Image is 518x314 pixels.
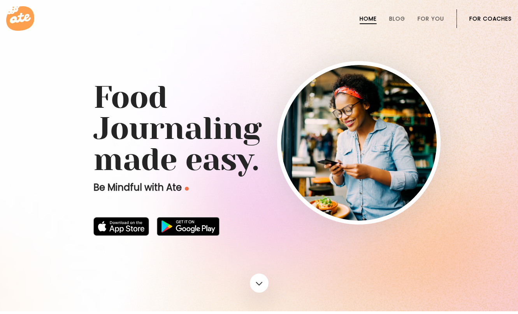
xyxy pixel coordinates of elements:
[93,217,149,236] img: badge-download-apple.svg
[418,16,444,22] a: For You
[469,16,512,22] a: For Coaches
[281,65,437,221] img: home-hero-img-rounded.png
[93,82,425,175] h1: Food Journaling made easy.
[389,16,405,22] a: Blog
[157,217,219,236] img: badge-download-google.png
[93,181,311,194] p: Be Mindful with Ate
[360,16,377,22] a: Home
